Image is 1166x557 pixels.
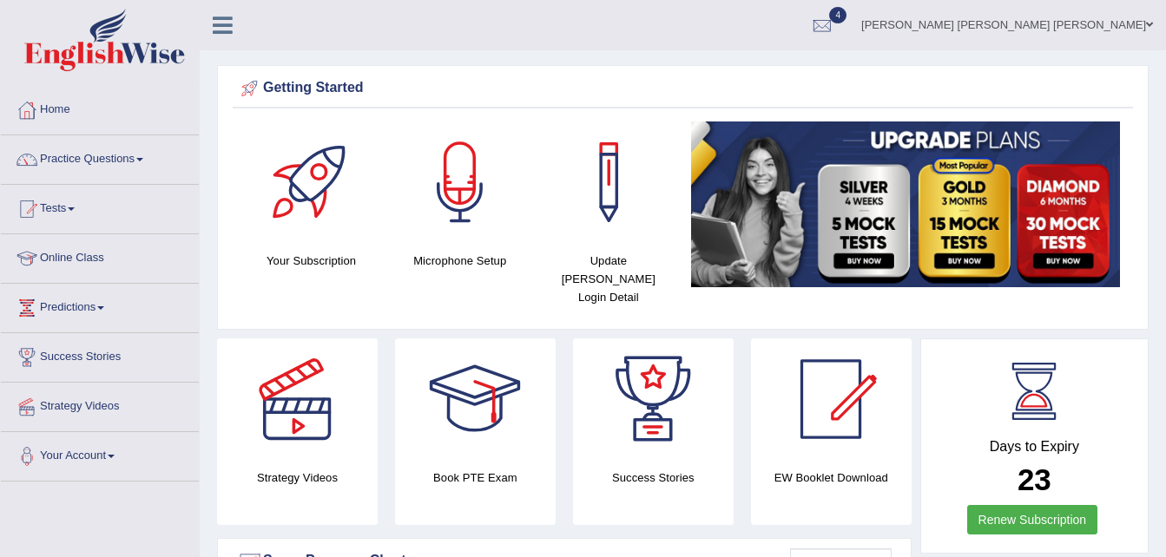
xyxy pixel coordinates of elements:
[1,383,199,426] a: Strategy Videos
[1,432,199,475] a: Your Account
[751,469,912,487] h4: EW Booklet Download
[1,234,199,278] a: Online Class
[967,505,1098,534] a: Renew Subscription
[940,439,1129,455] h4: Days to Expiry
[1,284,199,327] a: Predictions
[543,252,674,306] h4: Update [PERSON_NAME] Login Detail
[394,252,525,270] h4: Microphone Setup
[1,86,199,129] a: Home
[829,7,847,23] span: 4
[246,252,377,270] h4: Your Subscription
[237,75,1129,102] div: Getting Started
[217,469,378,487] h4: Strategy Videos
[395,469,556,487] h4: Book PTE Exam
[691,121,1120,287] img: small5.jpg
[1,135,199,179] a: Practice Questions
[1,185,199,228] a: Tests
[1018,462,1051,496] b: 23
[573,469,734,487] h4: Success Stories
[1,333,199,377] a: Success Stories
